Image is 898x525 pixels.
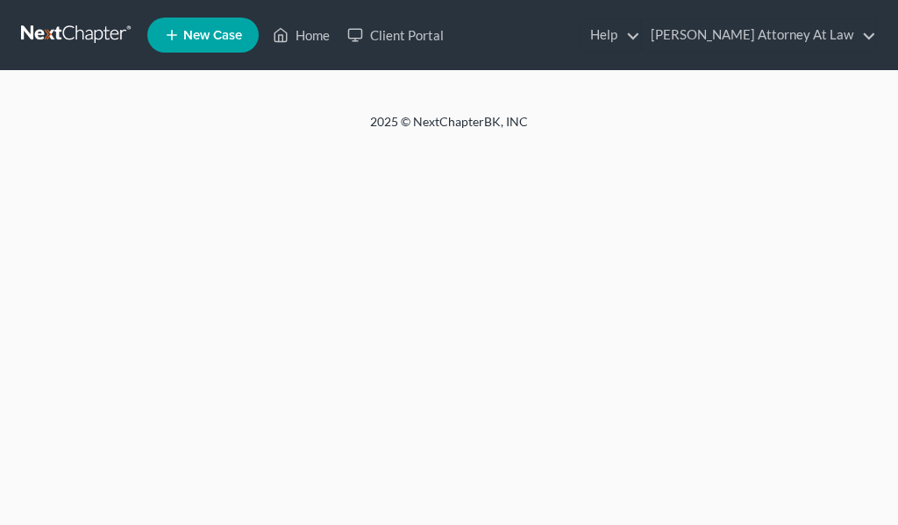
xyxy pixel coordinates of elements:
a: Client Portal [339,19,453,51]
a: Home [264,19,339,51]
a: Help [581,19,640,51]
a: [PERSON_NAME] Attorney At Law [642,19,876,51]
div: 2025 © NextChapterBK, INC [28,113,870,145]
new-legal-case-button: New Case [147,18,259,53]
